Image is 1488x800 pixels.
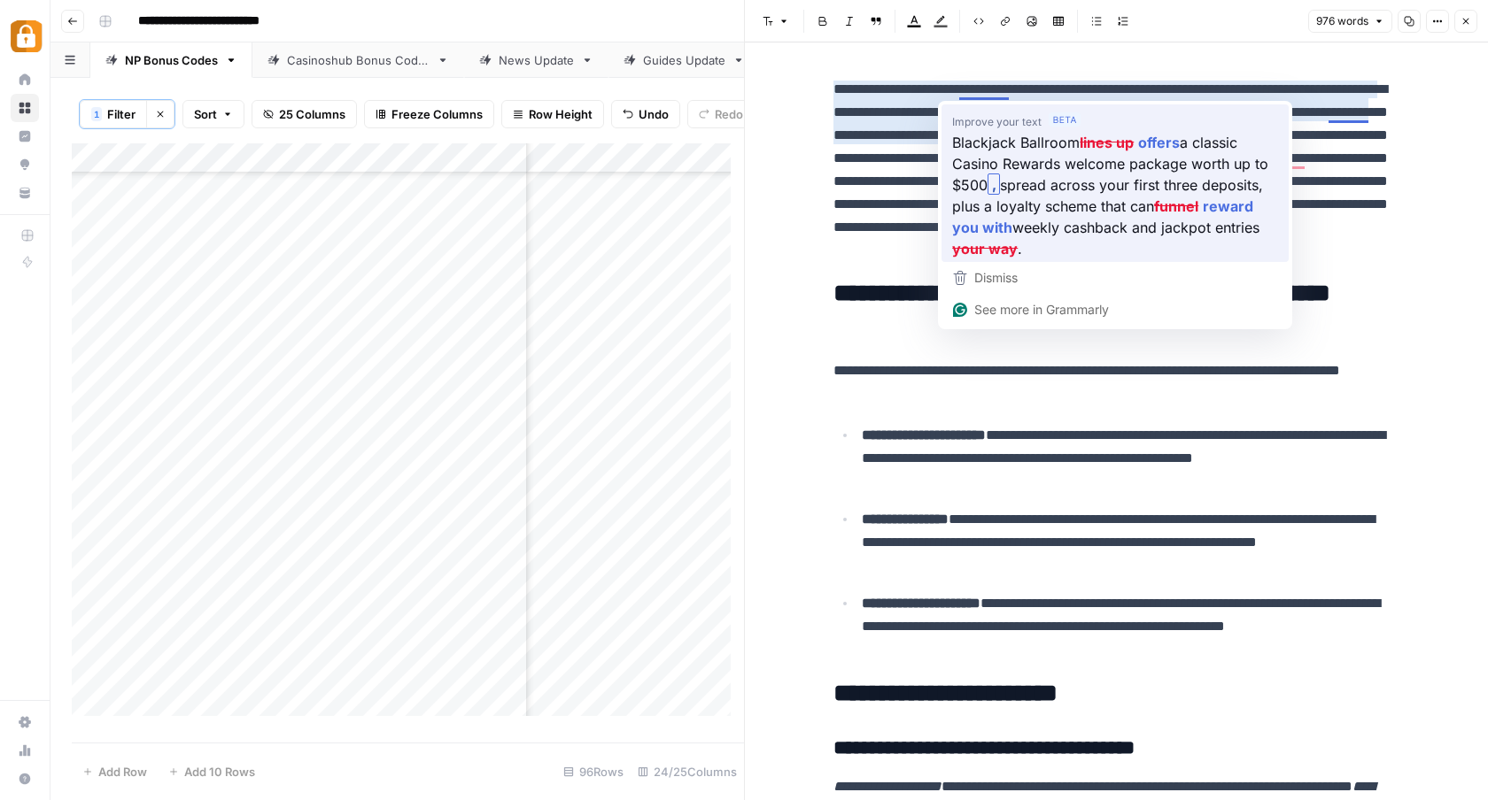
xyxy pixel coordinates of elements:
div: Casinoshub Bonus Codes [287,51,430,69]
span: Freeze Columns [391,105,483,123]
a: Usage [11,736,39,765]
div: NP Bonus Codes [125,51,218,69]
span: 25 Columns [279,105,345,123]
a: Insights [11,122,39,150]
a: Guides Update [608,42,760,78]
a: NP Bonus Codes [90,42,252,78]
a: Browse [11,94,39,122]
button: Add Row [72,758,158,786]
button: 25 Columns [252,100,357,128]
button: Workspace: Adzz [11,14,39,58]
button: Sort [182,100,244,128]
button: Redo [687,100,755,128]
span: Row Height [529,105,593,123]
span: 1 [94,107,99,121]
button: Freeze Columns [364,100,494,128]
a: News Update [464,42,608,78]
span: Filter [107,105,136,123]
span: 976 words [1316,13,1368,29]
span: Redo [715,105,743,123]
a: Settings [11,708,39,736]
img: Adzz Logo [11,20,43,52]
a: Home [11,65,39,94]
button: 976 words [1308,10,1392,33]
button: Help + Support [11,765,39,793]
a: Opportunities [11,150,39,179]
button: Row Height [501,100,604,128]
span: Add Row [98,763,147,781]
a: Your Data [11,179,39,207]
button: Add 10 Rows [158,758,266,786]
span: Add 10 Rows [184,763,255,781]
a: Casinoshub Bonus Codes [252,42,464,78]
button: 1Filter [80,100,146,128]
div: News Update [499,51,574,69]
span: Undo [639,105,669,123]
div: Guides Update [643,51,725,69]
div: 96 Rows [556,758,631,786]
div: 24/25 Columns [631,758,744,786]
span: Sort [194,105,217,123]
button: Undo [611,100,680,128]
div: 1 [91,107,102,121]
